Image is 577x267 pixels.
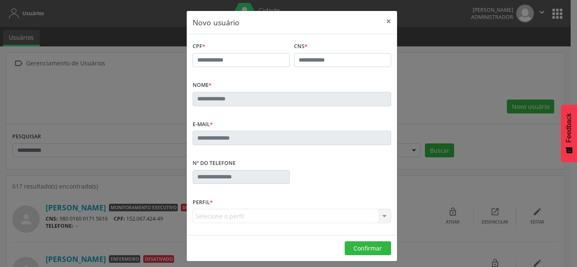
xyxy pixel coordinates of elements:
[294,40,308,53] label: CNS
[354,244,382,252] span: Confirmar
[565,113,573,143] span: Feedback
[193,196,213,209] label: Perfil
[193,79,212,92] label: Nome
[380,11,397,32] button: Close
[193,40,205,53] label: CPF
[561,105,577,162] button: Feedback - Mostrar pesquisa
[345,241,391,256] button: Confirmar
[193,157,236,170] label: Nº do Telefone
[193,118,213,131] label: E-mail
[193,17,240,28] h5: Novo usuário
